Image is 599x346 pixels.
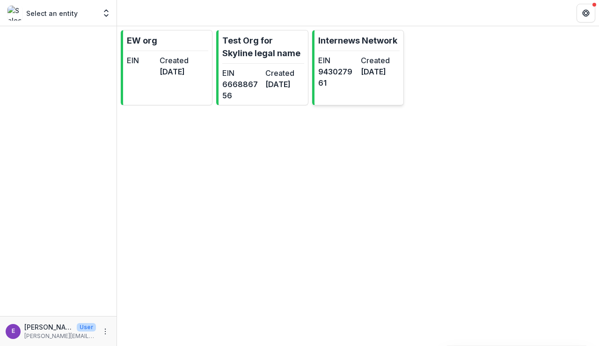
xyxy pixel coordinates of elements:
[127,55,156,66] dt: EIN
[222,67,261,79] dt: EIN
[7,6,22,21] img: Select an entity
[577,4,595,22] button: Get Help
[24,322,73,332] p: [PERSON_NAME]
[361,66,400,77] dd: [DATE]
[265,79,304,90] dd: [DATE]
[318,55,357,66] dt: EIN
[222,34,304,59] p: Test Org for Skyline legal name
[318,66,357,88] dd: 943027961
[318,34,397,47] p: Internews Network
[127,34,157,47] p: EW org
[222,79,261,101] dd: 666886756
[265,67,304,79] dt: Created
[100,4,113,22] button: Open entity switcher
[100,326,111,337] button: More
[160,55,189,66] dt: Created
[160,66,189,77] dd: [DATE]
[12,328,15,334] div: eddie
[121,30,212,105] a: EW orgEINCreated[DATE]
[361,55,400,66] dt: Created
[24,332,96,340] p: [PERSON_NAME][EMAIL_ADDRESS][DOMAIN_NAME]
[216,30,308,105] a: Test Org for Skyline legal nameEIN666886756Created[DATE]
[77,323,96,331] p: User
[312,30,404,105] a: Internews NetworkEIN943027961Created[DATE]
[26,8,78,18] p: Select an entity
